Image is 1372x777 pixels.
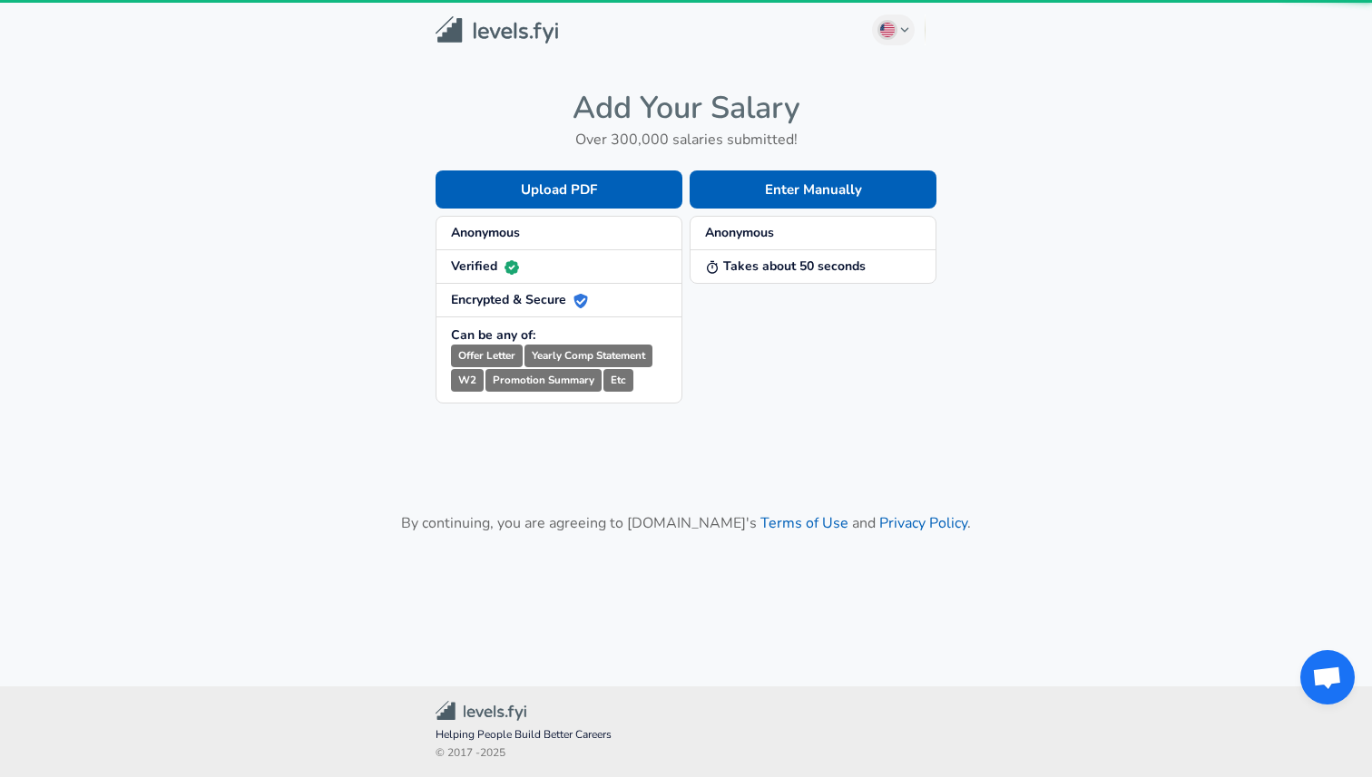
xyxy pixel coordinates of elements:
img: English (US) [880,23,895,37]
strong: Encrypted & Secure [451,291,588,308]
small: W2 [451,369,484,392]
a: Privacy Policy [879,513,967,533]
strong: Verified [451,257,519,275]
img: Levels.fyi Community [436,701,526,722]
span: Helping People Build Better Careers [436,726,936,744]
small: Promotion Summary [485,369,602,392]
small: Offer Letter [451,345,523,367]
img: Levels.fyi [436,16,558,44]
strong: Takes about 50 seconds [705,257,866,275]
button: Enter Manually [690,170,936,209]
strong: Anonymous [705,224,774,241]
h6: Over 300,000 salaries submitted! [436,127,936,152]
div: Open chat [1300,650,1355,704]
strong: Can be any of: [451,326,535,344]
h4: Add Your Salary [436,89,936,127]
small: Etc [603,369,633,392]
small: Yearly Comp Statement [524,345,652,367]
a: Terms of Use [760,513,848,533]
strong: Anonymous [451,224,520,241]
span: © 2017 - 2025 [436,744,936,762]
button: Upload PDF [436,170,682,209]
button: English (US) [872,15,916,45]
